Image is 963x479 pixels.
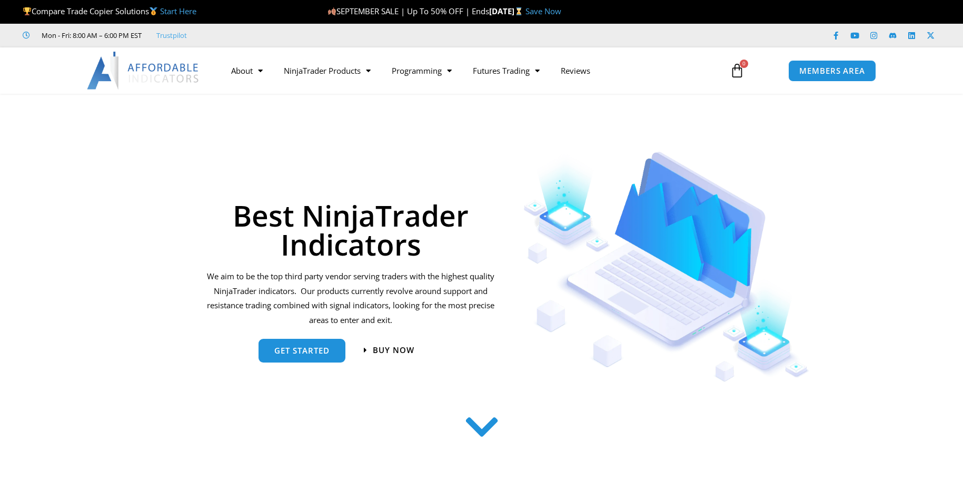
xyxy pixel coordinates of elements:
[273,58,381,83] a: NinjaTrader Products
[23,7,31,15] img: 🏆
[523,152,809,382] img: Indicators 1 | Affordable Indicators – NinjaTrader
[259,339,345,363] a: get started
[205,269,497,328] p: We aim to be the top third party vendor serving traders with the highest quality NinjaTrader indi...
[373,346,414,354] span: Buy now
[525,6,561,16] a: Save Now
[39,29,142,42] span: Mon - Fri: 8:00 AM – 6:00 PM EST
[156,29,187,42] a: Trustpilot
[462,58,550,83] a: Futures Trading
[714,55,760,86] a: 0
[205,201,497,259] h1: Best NinjaTrader Indicators
[550,58,601,83] a: Reviews
[799,67,865,75] span: MEMBERS AREA
[150,7,157,15] img: 🥇
[328,7,336,15] img: 🍂
[515,7,523,15] img: ⌛
[221,58,718,83] nav: Menu
[788,60,876,82] a: MEMBERS AREA
[327,6,489,16] span: SEPTEMBER SALE | Up To 50% OFF | Ends
[221,58,273,83] a: About
[274,347,330,355] span: get started
[23,6,196,16] span: Compare Trade Copier Solutions
[364,346,414,354] a: Buy now
[87,52,200,90] img: LogoAI | Affordable Indicators – NinjaTrader
[740,60,748,68] span: 0
[489,6,525,16] strong: [DATE]
[160,6,196,16] a: Start Here
[381,58,462,83] a: Programming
